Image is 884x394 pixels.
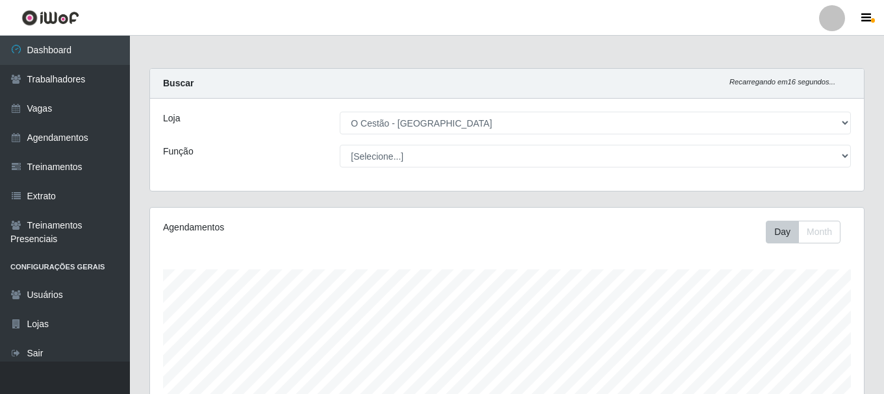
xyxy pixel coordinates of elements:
[163,221,438,234] div: Agendamentos
[163,78,194,88] strong: Buscar
[163,145,194,158] label: Função
[798,221,840,243] button: Month
[729,78,835,86] i: Recarregando em 16 segundos...
[766,221,840,243] div: First group
[21,10,79,26] img: CoreUI Logo
[766,221,799,243] button: Day
[163,112,180,125] label: Loja
[766,221,851,243] div: Toolbar with button groups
